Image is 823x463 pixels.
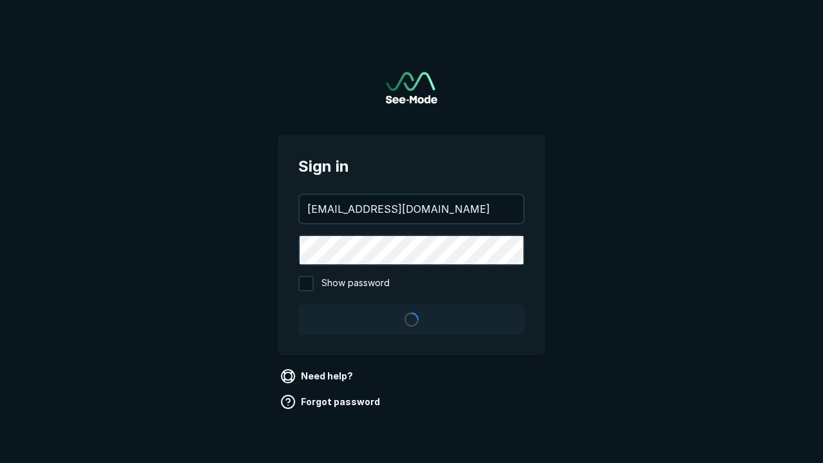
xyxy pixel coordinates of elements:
span: Show password [321,276,390,291]
a: Forgot password [278,392,385,412]
input: your@email.com [300,195,523,223]
span: Sign in [298,155,525,178]
img: See-Mode Logo [386,72,437,104]
a: Go to sign in [386,72,437,104]
a: Need help? [278,366,358,386]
